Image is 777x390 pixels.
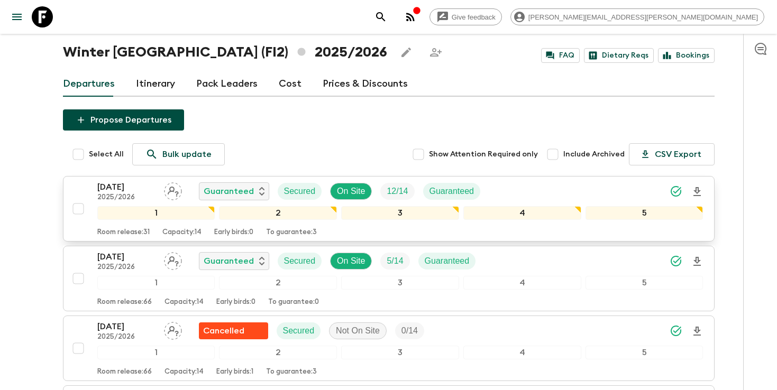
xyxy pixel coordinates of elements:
[97,181,156,193] p: [DATE]
[162,148,212,161] p: Bulk update
[284,255,316,267] p: Secured
[463,276,581,290] div: 4
[510,8,764,25] div: [PERSON_NAME][EMAIL_ADDRESS][PERSON_NAME][DOMAIN_NAME]
[330,253,372,270] div: On Site
[584,48,654,63] a: Dietary Reqs
[63,246,715,311] button: [DATE]2025/2026Assign pack leaderGuaranteedSecuredOn SiteTrip FillGuaranteed12345Room release:66C...
[429,185,474,198] p: Guaranteed
[203,324,244,337] p: Cancelled
[387,255,403,267] p: 5 / 14
[463,346,581,359] div: 4
[97,333,156,341] p: 2025/2026
[97,320,156,333] p: [DATE]
[214,228,253,237] p: Early birds: 0
[266,368,317,376] p: To guarantee: 3
[97,228,150,237] p: Room release: 31
[380,253,409,270] div: Trip Fill
[336,324,380,337] p: Not On Site
[278,183,322,200] div: Secured
[97,206,215,220] div: 1
[387,185,408,198] p: 12 / 14
[278,253,322,270] div: Secured
[341,206,459,220] div: 3
[323,71,408,97] a: Prices & Discounts
[396,42,417,63] button: Edit this itinerary
[97,193,156,202] p: 2025/2026
[164,255,182,264] span: Assign pack leader
[541,48,580,63] a: FAQ
[279,71,301,97] a: Cost
[6,6,28,27] button: menu
[429,8,502,25] a: Give feedback
[97,250,156,263] p: [DATE]
[337,255,365,267] p: On Site
[283,324,315,337] p: Secured
[586,206,703,220] div: 5
[132,143,225,165] a: Bulk update
[284,185,316,198] p: Secured
[337,185,365,198] p: On Site
[586,346,703,359] div: 5
[219,346,337,359] div: 2
[691,325,703,338] svg: Download Onboarding
[691,185,703,198] svg: Download Onboarding
[63,42,387,63] h1: Winter [GEOGRAPHIC_DATA] (FI2) 2025/2026
[196,71,258,97] a: Pack Leaders
[63,71,115,97] a: Departures
[216,368,253,376] p: Early birds: 1
[199,322,268,339] div: Flash Pack cancellation
[341,276,459,290] div: 3
[429,149,538,160] span: Show Attention Required only
[586,276,703,290] div: 5
[341,346,459,359] div: 3
[277,322,321,339] div: Secured
[463,206,581,220] div: 4
[164,325,182,333] span: Assign pack leader
[136,71,175,97] a: Itinerary
[330,183,372,200] div: On Site
[670,185,682,198] svg: Synced Successfully
[401,324,418,337] p: 0 / 14
[563,149,625,160] span: Include Archived
[380,183,414,200] div: Trip Fill
[164,368,204,376] p: Capacity: 14
[425,42,446,63] span: Share this itinerary
[204,255,254,267] p: Guaranteed
[395,322,424,339] div: Trip Fill
[164,185,182,194] span: Assign pack leader
[162,228,202,237] p: Capacity: 14
[63,109,184,131] button: Propose Departures
[219,206,337,220] div: 2
[89,149,124,160] span: Select All
[97,276,215,290] div: 1
[164,298,204,307] p: Capacity: 14
[629,143,715,165] button: CSV Export
[219,276,337,290] div: 2
[658,48,715,63] a: Bookings
[370,6,391,27] button: search adventures
[523,13,764,21] span: [PERSON_NAME][EMAIL_ADDRESS][PERSON_NAME][DOMAIN_NAME]
[97,346,215,359] div: 1
[216,298,255,307] p: Early birds: 0
[329,322,387,339] div: Not On Site
[97,263,156,272] p: 2025/2026
[63,176,715,242] button: [DATE]2025/2026Assign pack leaderGuaranteedSecuredOn SiteTrip FillGuaranteed12345Room release:31C...
[63,315,715,381] button: [DATE]2025/2026Assign pack leaderFlash Pack cancellationSecuredNot On SiteTrip Fill12345Room rele...
[97,298,152,307] p: Room release: 66
[268,298,319,307] p: To guarantee: 0
[266,228,317,237] p: To guarantee: 3
[425,255,470,267] p: Guaranteed
[97,368,152,376] p: Room release: 66
[670,324,682,337] svg: Synced Successfully
[446,13,501,21] span: Give feedback
[204,185,254,198] p: Guaranteed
